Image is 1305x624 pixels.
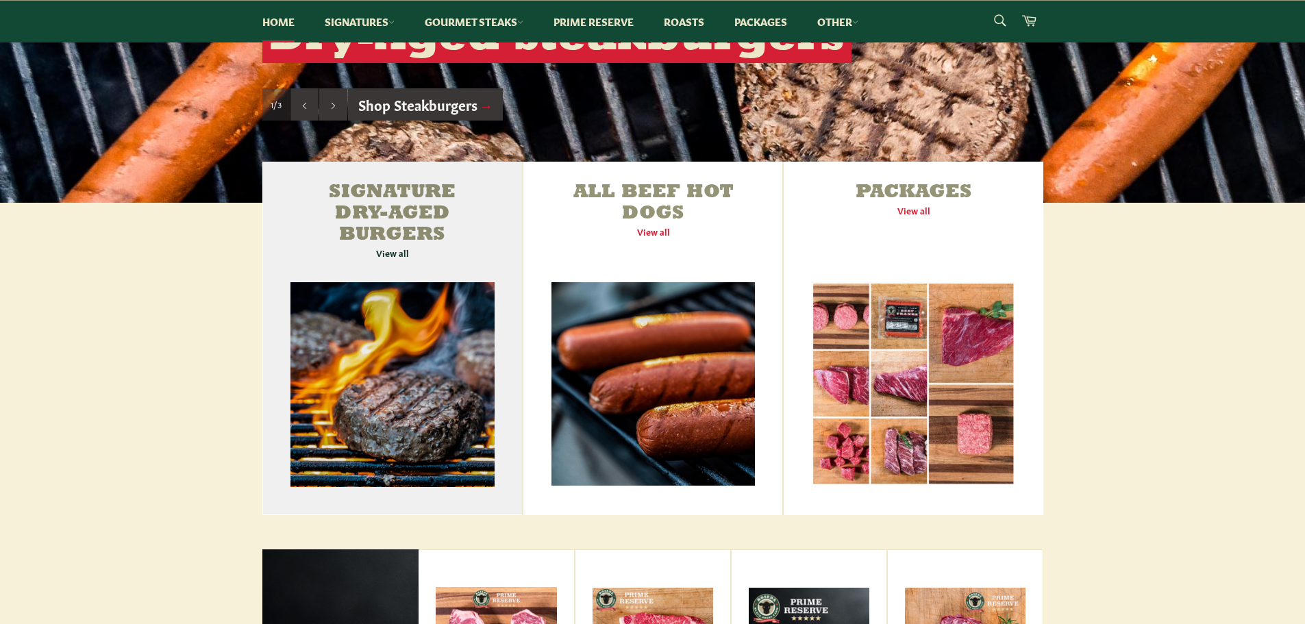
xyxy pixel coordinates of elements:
[480,95,493,114] span: →
[271,99,282,110] span: 1/3
[290,88,319,121] button: Previous slide
[721,1,801,42] a: Packages
[319,88,347,121] button: Next slide
[411,1,537,42] a: Gourmet Steaks
[804,1,872,42] a: Other
[523,162,782,515] a: All Beef Hot Dogs View all All Beef Hot Dogs
[311,1,408,42] a: Signatures
[249,1,308,42] a: Home
[262,162,523,515] a: Signature Dry-Aged Burgers View all Signature Dry-Aged Burgers
[650,1,718,42] a: Roasts
[540,1,647,42] a: Prime Reserve
[784,162,1043,515] a: Packages View all Packages
[262,88,290,121] div: Slide 1, current
[348,88,504,121] a: Shop Steakburgers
